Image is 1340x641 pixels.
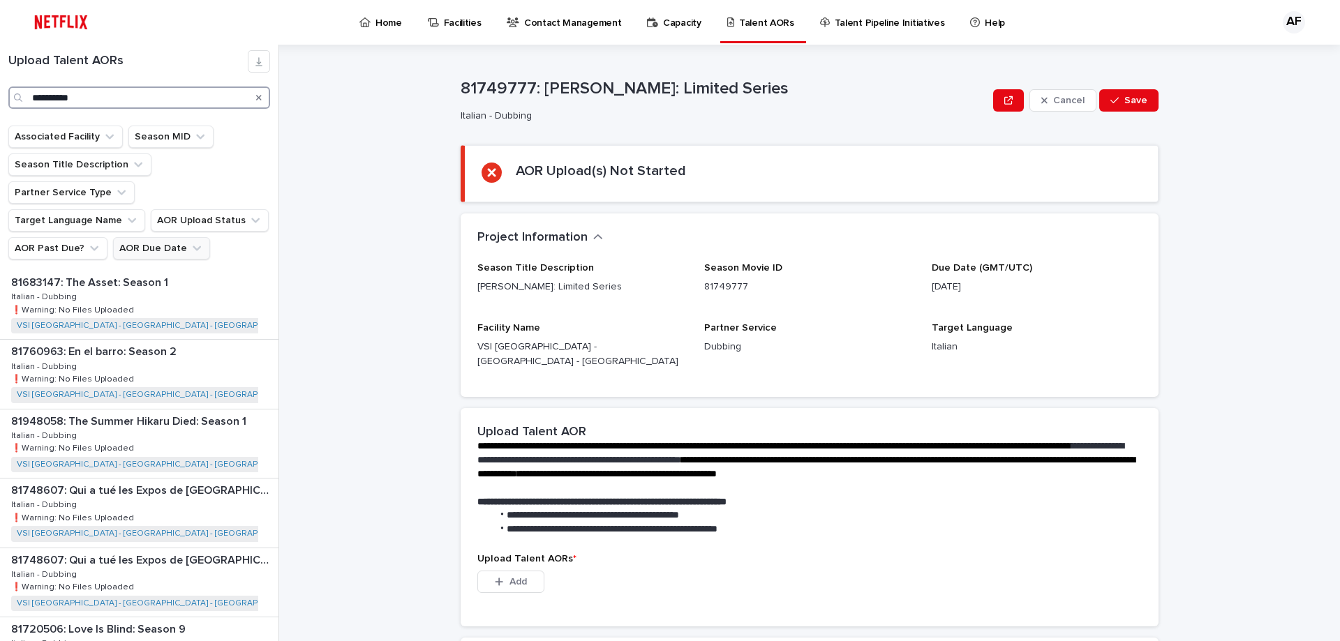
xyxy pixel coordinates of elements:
[932,340,1142,354] p: Italian
[11,580,137,592] p: ❗️Warning: No Files Uploaded
[477,263,594,273] span: Season Title Description
[1053,96,1085,105] span: Cancel
[932,323,1013,333] span: Target Language
[11,428,80,441] p: Italian - Dubbing
[8,237,107,259] button: AOR Past Due?
[11,289,80,302] p: Italian - Dubbing
[11,273,171,289] p: 81683147: The Asset: Season 1
[11,497,80,510] p: Italian - Dubbing
[461,110,982,122] p: Italian - Dubbing
[8,126,123,148] button: Associated Facility
[11,412,249,428] p: 81948058: The Summer Hikaru Died: Season 1
[11,567,80,580] p: Italian - Dubbing
[8,153,151,176] button: Season Title Description
[128,126,214,148] button: Season MID
[8,181,135,204] button: Partner Service Type
[1029,89,1096,112] button: Cancel
[11,372,137,384] p: ❗️Warning: No Files Uploaded
[17,598,299,608] a: VSI [GEOGRAPHIC_DATA] - [GEOGRAPHIC_DATA] - [GEOGRAPHIC_DATA]
[932,263,1032,273] span: Due Date (GMT/UTC)
[477,425,586,440] h2: Upload Talent AOR
[17,529,299,538] a: VSI [GEOGRAPHIC_DATA] - [GEOGRAPHIC_DATA] - [GEOGRAPHIC_DATA]
[8,209,145,232] button: Target Language Name
[704,263,782,273] span: Season Movie ID
[17,460,299,469] a: VSI [GEOGRAPHIC_DATA] - [GEOGRAPHIC_DATA] - [GEOGRAPHIC_DATA]
[477,554,576,564] span: Upload Talent AORs
[11,620,188,636] p: 81720506: Love Is Blind: Season 9
[11,342,179,359] p: 81760963: En el barro: Season 2
[8,54,248,69] h1: Upload Talent AORs
[17,390,299,400] a: VSI [GEOGRAPHIC_DATA] - [GEOGRAPHIC_DATA] - [GEOGRAPHIC_DATA]
[932,280,1142,294] p: [DATE]
[461,79,988,99] p: 81749777: [PERSON_NAME]: Limited Series
[17,321,299,331] a: VSI [GEOGRAPHIC_DATA] - [GEOGRAPHIC_DATA] - [GEOGRAPHIC_DATA]
[477,280,687,294] p: [PERSON_NAME]: Limited Series
[11,511,137,523] p: ❗️Warning: No Files Uploaded
[509,577,527,587] span: Add
[1099,89,1159,112] button: Save
[11,481,276,497] p: 81748607: Qui a tué les Expos de Montréal? (Who Killed the Montreal Expos?)
[477,230,588,246] h2: Project Information
[11,359,80,372] p: Italian - Dubbing
[704,323,777,333] span: Partner Service
[113,237,210,259] button: AOR Due Date
[11,551,276,567] p: 81748607: Qui a tué les Expos de Montréal? (Who Killed the Montreal Expos?)
[704,340,914,354] p: Dubbing
[477,571,544,593] button: Add
[1283,11,1305,33] div: AF
[8,86,270,109] input: Search
[151,209,269,232] button: AOR Upload Status
[1124,96,1147,105] span: Save
[477,230,603,246] button: Project Information
[516,163,686,179] h2: AOR Upload(s) Not Started
[477,323,540,333] span: Facility Name
[477,340,687,369] p: VSI [GEOGRAPHIC_DATA] - [GEOGRAPHIC_DATA] - [GEOGRAPHIC_DATA]
[28,8,94,36] img: ifQbXi3ZQGMSEF7WDB7W
[704,280,914,294] p: 81749777
[11,441,137,453] p: ❗️Warning: No Files Uploaded
[11,303,137,315] p: ❗️Warning: No Files Uploaded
